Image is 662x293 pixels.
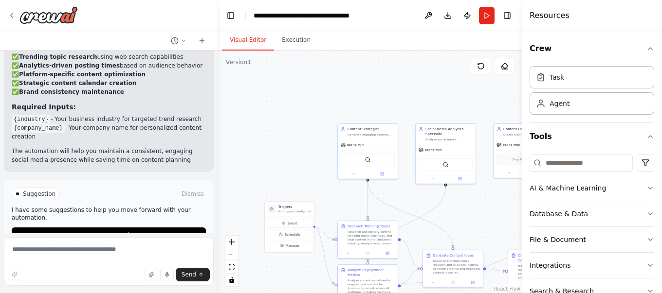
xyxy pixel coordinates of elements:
[425,148,442,152] span: gpt-4o-mini
[348,133,395,137] div: Generate engaging content ideas based on trending topics in {industry}, create content calendars,...
[530,175,654,201] button: AI & Machine Learning
[12,52,206,61] li: ✅ using web search capabilities
[464,279,481,285] button: Open in side panel
[12,87,206,96] li: ✅
[401,240,590,286] g: Edge from b315491e-af5d-45a1-9782-6cc3ec67845d to 77136eaa-5aa4-4f38-8c2c-ff835fe84bc2
[314,224,335,286] g: Edge from triggers to b315491e-af5d-45a1-9782-6cc3ec67845d
[379,250,396,256] button: Open in side panel
[366,182,370,218] g: Edge from a6ced6c5-f34d-4abe-a241-8bbab23aeb15 to a6e64997-d027-46f9-88e0-515450ad53e0
[348,224,390,229] div: Research Trending Topics
[226,58,251,66] div: Version 1
[12,103,76,111] strong: Required Inputs:
[530,201,654,226] button: Database & Data
[433,259,480,275] div: Based on trending topics research and analytics insights, generate creative and engaging content ...
[23,190,55,198] span: Suggestion
[254,11,363,20] nav: breadcrumb
[530,62,654,122] div: Crew
[530,209,588,219] div: Database & Data
[225,236,238,248] button: zoom in
[347,143,364,147] span: gpt-4o-mini
[12,147,206,164] p: The automation will help you maintain a consistent, engaging social media presence while saving t...
[19,88,124,95] strong: Brand consistency maintenance
[357,250,378,256] button: No output available
[180,189,206,199] button: Dismiss
[176,268,210,281] button: Send
[530,235,586,244] div: File & Document
[267,241,312,250] button: Manage
[425,138,473,141] div: Analyze social media engagement metrics across all platforms for {company_name}, identify optimal...
[12,79,206,87] li: ✅
[337,123,398,179] div: Content StrategistGenerate engaging content ideas based on trending topics in {industry}, create ...
[160,268,174,281] button: Click to speak your automation idea
[486,266,505,274] g: Edge from c1a6fc6c-cb88-4032-b8c8-ff5bbc51ea42 to d834cd69-bdc2-4439-939a-69588513a21e
[225,236,238,286] div: React Flow controls
[12,123,206,141] li: - Your company name for personalized content creation
[365,157,371,163] img: SerperDevTool
[12,115,206,123] li: - Your business industry for targeted trend research
[274,30,318,51] button: Execution
[194,35,210,47] button: Start a new chat
[267,219,312,228] button: Event
[530,35,654,62] button: Crew
[225,261,238,274] button: fit view
[222,30,274,51] button: Visual Editor
[530,253,654,278] button: Integrations
[443,162,449,168] img: SerperDevTool
[530,183,606,193] div: AI & Machine Learning
[415,123,476,184] div: Social Media Analytics SpecialistAnalyze social media engagement metrics across all platforms for...
[264,201,314,253] div: TriggersNo triggers configuredEventScheduleManage
[348,268,395,277] div: Analyze Engagement Metrics
[182,271,196,278] span: Send
[366,187,448,262] g: Edge from 67065faf-a8da-4357-bfa0-7d1995ddebd2 to b315491e-af5d-45a1-9782-6cc3ec67845d
[337,221,398,259] div: Research Trending TopicsResearch and identify current trending topics, hashtags, and viral conten...
[401,266,420,286] g: Edge from b315491e-af5d-45a1-9782-6cc3ec67845d to c1a6fc6c-cb88-4032-b8c8-ff5bbc51ea42
[446,176,474,182] button: Open in side panel
[286,243,299,248] span: Manage
[401,237,420,271] g: Edge from a6e64997-d027-46f9-88e0-515450ad53e0 to c1a6fc6c-cb88-4032-b8c8-ff5bbc51ea42
[494,286,520,292] a: React Flow attribution
[550,72,564,82] div: Task
[500,9,514,22] button: Hide right sidebar
[12,124,65,133] code: {company_name}
[550,99,570,108] div: Agent
[90,231,137,239] span: Run Automation
[12,61,206,70] li: ✅ based on audience behavior
[425,127,473,137] div: Social Media Analytics Specialist
[167,35,190,47] button: Switch to previous chat
[423,250,483,288] div: Generate Content IdeasBased on trending topics research and analytics insights, generate creative...
[442,279,463,285] button: No output available
[12,206,206,222] p: I have some suggestions to help you move forward with your automation.
[503,133,551,137] div: Create high-quality, platform-specific content for {company_name} based on strategic recommendati...
[530,260,570,270] div: Integrations
[19,53,97,60] strong: Trending topic research
[366,182,456,247] g: Edge from a6ced6c5-f34d-4abe-a241-8bbab23aeb15 to c1a6fc6c-cb88-4032-b8c8-ff5bbc51ea42
[348,230,395,245] div: Research and identify current trending topics, hashtags, and viral content in the {industry} indu...
[285,232,300,237] span: Schedule
[508,250,569,293] div: Create Platform-Specific ContentTransform content ideas into ready-to-publish social media posts ...
[433,253,474,258] div: Generate Content Ideas
[267,230,312,239] button: Schedule
[368,171,396,177] button: Open in side panel
[512,157,534,162] span: Drop tools here
[224,9,238,22] button: Hide left sidebar
[288,221,297,225] span: Event
[348,127,395,132] div: Content Strategist
[503,127,551,132] div: Content Creator
[12,115,51,124] code: {industry}
[278,209,311,213] p: No triggers configured
[12,70,206,79] li: ✅
[19,71,146,78] strong: Platform-specific content optimization
[12,227,206,243] button: Run Automation
[503,143,520,147] span: gpt-4o-mini
[314,224,335,242] g: Edge from triggers to a6e64997-d027-46f9-88e0-515450ad53e0
[278,205,311,209] h3: Triggers
[8,268,21,281] button: Improve this prompt
[530,123,654,150] button: Tools
[19,62,120,69] strong: Analytics-driven posting times
[530,227,654,252] button: File & Document
[19,80,136,86] strong: Strategic content calendar creation
[530,10,570,21] h4: Resources
[225,274,238,286] button: toggle interactivity
[145,268,158,281] button: Upload files
[19,6,78,24] img: Logo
